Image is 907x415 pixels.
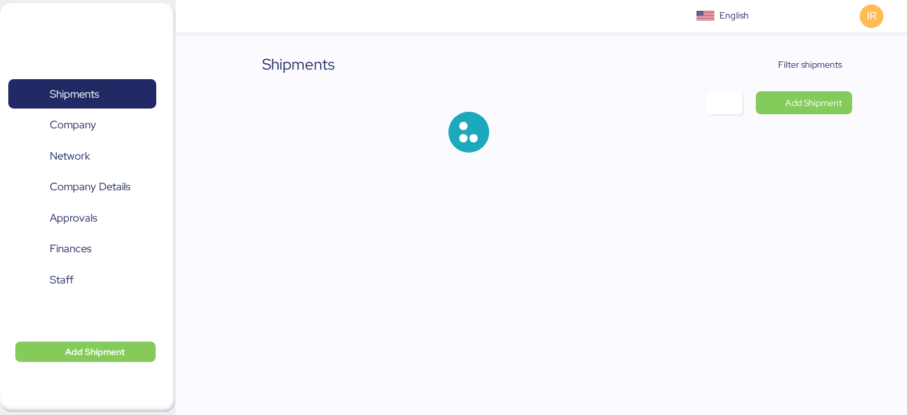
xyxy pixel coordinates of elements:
[8,203,156,232] a: Approvals
[8,141,156,170] a: Network
[183,6,205,27] button: Menu
[8,79,156,109] a: Shipments
[8,172,156,202] a: Company Details
[778,57,842,72] span: Filter shipments
[719,9,749,22] div: English
[8,234,156,264] a: Finances
[50,116,96,134] span: Company
[8,265,156,294] a: Staff
[50,177,130,196] span: Company Details
[8,110,156,140] a: Company
[50,271,73,289] span: Staff
[50,239,91,258] span: Finances
[65,344,125,359] span: Add Shipment
[867,8,876,24] span: IR
[50,85,99,103] span: Shipments
[785,95,842,110] span: Add Shipment
[756,91,852,114] a: Add Shipment
[50,209,97,227] span: Approvals
[752,53,852,76] button: Filter shipments
[262,53,335,76] div: Shipments
[15,342,156,362] button: Add Shipment
[50,147,90,165] span: Network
